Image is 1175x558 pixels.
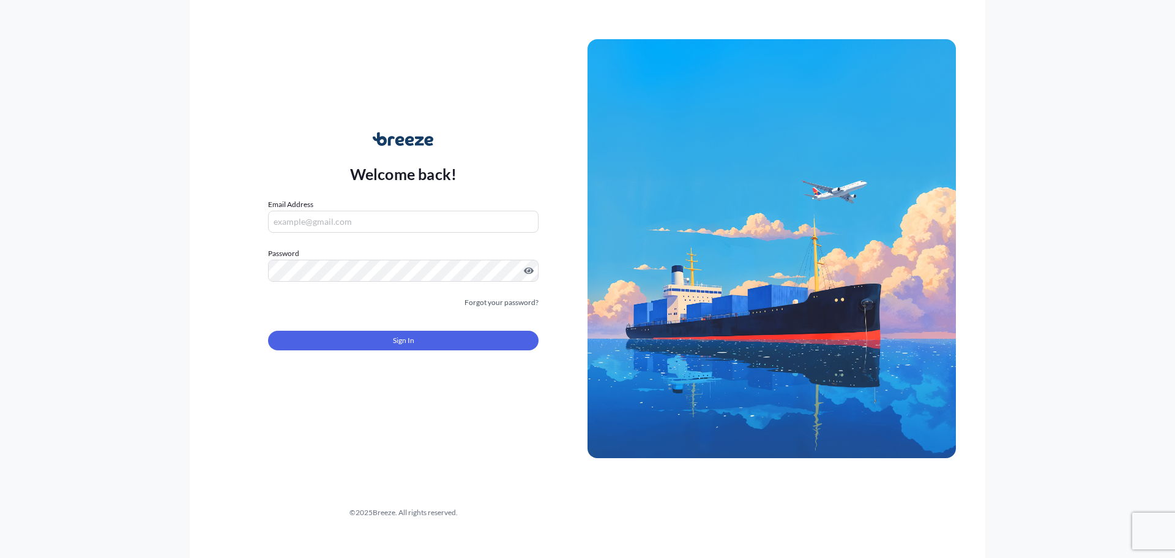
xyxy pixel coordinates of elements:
a: Forgot your password? [464,296,539,309]
img: Ship illustration [587,39,956,458]
p: Welcome back! [350,164,457,184]
label: Email Address [268,198,313,211]
button: Sign In [268,331,539,350]
button: Show password [524,266,534,276]
div: © 2025 Breeze. All rights reserved. [219,507,587,519]
label: Password [268,247,539,260]
span: Sign In [393,334,414,347]
input: example@gmail.com [268,211,539,233]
